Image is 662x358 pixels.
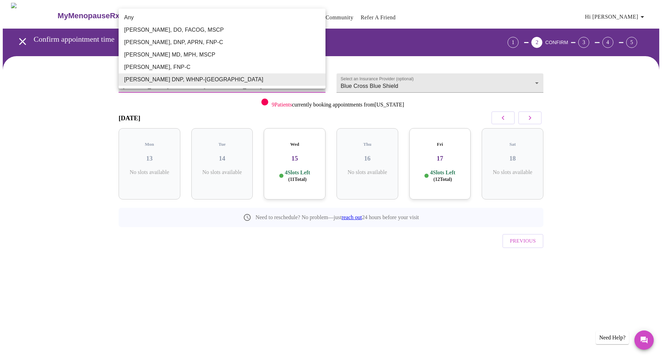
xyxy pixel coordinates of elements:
li: [PERSON_NAME], FNP-C [119,61,325,73]
li: Any [119,11,325,24]
li: [PERSON_NAME] DNP, WHNP-[GEOGRAPHIC_DATA] [119,73,325,86]
li: [PERSON_NAME], DNP, APRN, FNP-C [119,36,325,49]
li: [PERSON_NAME], DO, FACOG, MSCP [119,24,325,36]
li: [PERSON_NAME] MD, MPH, MSCP [119,49,325,61]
